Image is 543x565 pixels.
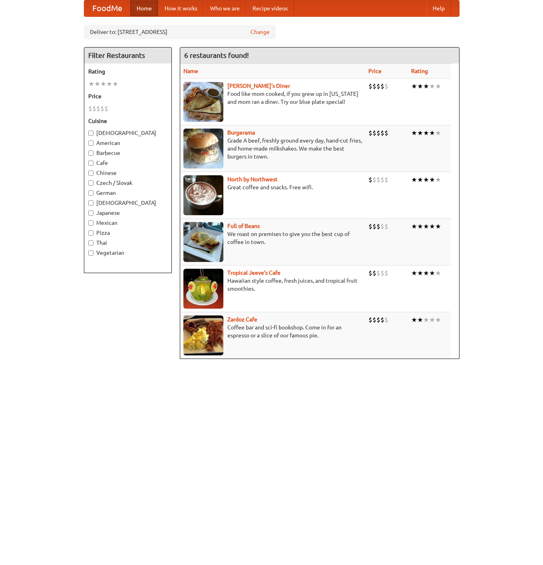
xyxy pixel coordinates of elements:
[384,222,388,231] li: $
[88,190,93,196] input: German
[435,82,441,91] li: ★
[380,82,384,91] li: $
[368,175,372,184] li: $
[88,117,167,125] h5: Cuisine
[88,179,167,187] label: Czech / Slovak
[88,189,167,197] label: German
[368,222,372,231] li: $
[183,222,223,262] img: beans.jpg
[88,79,94,88] li: ★
[429,175,435,184] li: ★
[88,240,93,246] input: Thai
[84,25,276,39] div: Deliver to: [STREET_ADDRESS]
[184,52,249,59] ng-pluralize: 6 restaurants found!
[183,269,223,309] img: jeeves.jpg
[88,129,167,137] label: [DEMOGRAPHIC_DATA]
[426,0,451,16] a: Help
[384,82,388,91] li: $
[158,0,204,16] a: How it works
[423,315,429,324] li: ★
[88,131,93,136] input: [DEMOGRAPHIC_DATA]
[88,104,92,113] li: $
[94,79,100,88] li: ★
[372,315,376,324] li: $
[411,315,417,324] li: ★
[88,199,167,207] label: [DEMOGRAPHIC_DATA]
[376,269,380,278] li: $
[84,48,171,63] h4: Filter Restaurants
[376,175,380,184] li: $
[227,83,290,89] a: [PERSON_NAME]'s Diner
[435,222,441,231] li: ★
[251,28,270,36] a: Change
[227,129,255,136] a: Burgerama
[417,82,423,91] li: ★
[411,129,417,137] li: ★
[112,79,118,88] li: ★
[104,104,108,113] li: $
[88,210,93,216] input: Japanese
[411,175,417,184] li: ★
[368,129,372,137] li: $
[411,222,417,231] li: ★
[100,79,106,88] li: ★
[183,277,362,293] p: Hawaiian style coffee, fresh juices, and tropical fruit smoothies.
[88,250,93,256] input: Vegetarian
[88,249,167,257] label: Vegetarian
[88,149,167,157] label: Barbecue
[384,129,388,137] li: $
[88,239,167,247] label: Thai
[227,176,278,182] a: North by Northwest
[411,269,417,278] li: ★
[88,200,93,206] input: [DEMOGRAPHIC_DATA]
[376,82,380,91] li: $
[435,175,441,184] li: ★
[411,82,417,91] li: ★
[423,269,429,278] li: ★
[100,104,104,113] li: $
[227,270,280,276] a: Tropical Jeeve's Cafe
[88,209,167,217] label: Japanese
[88,67,167,75] h5: Rating
[384,269,388,278] li: $
[380,175,384,184] li: $
[183,323,362,339] p: Coffee bar and sci-fi bookshop. Come in for an espresso or a slice of our famous pie.
[227,316,257,323] a: Zardoz Cafe
[368,315,372,324] li: $
[376,222,380,231] li: $
[106,79,112,88] li: ★
[372,269,376,278] li: $
[183,183,362,191] p: Great coffee and snacks. Free wifi.
[435,315,441,324] li: ★
[429,315,435,324] li: ★
[246,0,294,16] a: Recipe videos
[423,175,429,184] li: ★
[417,175,423,184] li: ★
[411,68,428,74] a: Rating
[429,222,435,231] li: ★
[380,315,384,324] li: $
[183,315,223,355] img: zardoz.jpg
[130,0,158,16] a: Home
[88,170,93,176] input: Chinese
[429,129,435,137] li: ★
[88,180,93,186] input: Czech / Slovak
[183,82,223,122] img: sallys.jpg
[423,129,429,137] li: ★
[435,129,441,137] li: ★
[429,82,435,91] li: ★
[372,82,376,91] li: $
[88,151,93,156] input: Barbecue
[368,82,372,91] li: $
[417,315,423,324] li: ★
[380,269,384,278] li: $
[88,229,167,237] label: Pizza
[88,159,167,167] label: Cafe
[88,139,167,147] label: American
[183,129,223,169] img: burgerama.jpg
[96,104,100,113] li: $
